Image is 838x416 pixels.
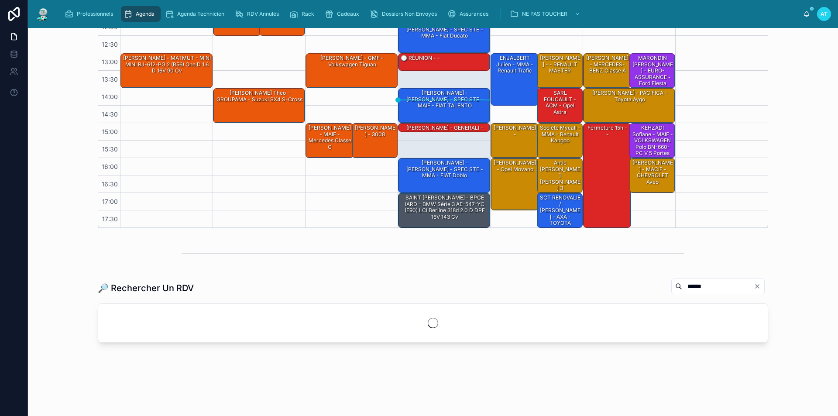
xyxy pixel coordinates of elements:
[754,283,764,290] button: Clear
[537,158,583,193] div: Antic [PERSON_NAME][PERSON_NAME] 3
[213,89,305,123] div: [PERSON_NAME] Theo - GROUPAMA - Suzuki SX4 S-cross
[400,124,489,138] div: [PERSON_NAME] - GENERALI - cupra born
[400,194,489,221] div: SAINT [PERSON_NAME] - BPCE IARD - BMW Série 3 AE-547-YC (E90) LCI Berline 318d 2.0 d DPF 16V 143 cv
[445,6,495,22] a: Assurances
[306,54,397,88] div: [PERSON_NAME] - GMF - Volkswagen Tiguan
[98,282,194,294] h1: 🔎 Rechercher Un RDV
[398,193,490,227] div: SAINT [PERSON_NAME] - BPCE IARD - BMW Série 3 AE-547-YC (E90) LCI Berline 318d 2.0 d DPF 16V 143 cv
[215,89,304,103] div: [PERSON_NAME] Theo - GROUPAMA - Suzuki SX4 S-cross
[492,124,538,138] div: [PERSON_NAME] -
[337,10,359,17] span: Cadeaux
[585,124,630,138] div: Fermeture 15h - -
[537,193,583,227] div: SCT RENOVALIE / [PERSON_NAME] - AXA - TOYOTA PROACE 2025
[322,6,365,22] a: Cadeaux
[287,6,320,22] a: Rack
[398,54,490,70] div: 🕒 RÉUNION - -
[100,93,120,100] span: 14:00
[507,6,585,22] a: NE PAS TOUCHER
[136,10,155,17] span: Agenda
[400,89,489,110] div: [PERSON_NAME] - [PERSON_NAME] - SPEC STE - MAIF - FIAT TALENTO
[100,58,120,65] span: 13:00
[631,124,675,170] div: KEHZADI Sofiane - MAIF - VOLKSWAGEN Polo BN-660-PC V 5 portes 1.6 TDI 16V FAP 90 cv
[398,89,490,123] div: [PERSON_NAME] - [PERSON_NAME] - SPEC STE - MAIF - FIAT TALENTO
[100,180,120,188] span: 16:30
[307,54,397,69] div: [PERSON_NAME] - GMF - Volkswagen Tiguan
[122,54,212,75] div: [PERSON_NAME] - MATMUT - MINI MINI BJ-612-PG 2 (R56) One D 1.6 D 16V 90 cv
[35,7,51,21] img: App logo
[585,89,674,103] div: [PERSON_NAME] - PACIFICA - Toyota aygo
[631,54,675,87] div: MARONDIN [PERSON_NAME] - EURO-ASSURANCE - Ford fiesta
[585,54,630,75] div: [PERSON_NAME] - MERCEDES-BENZ Classe A
[398,19,490,53] div: [PERSON_NAME] ERDAS - [PERSON_NAME] - SPEC STE - MMA - fiat ducato
[100,76,120,83] span: 13:30
[630,158,675,193] div: [PERSON_NAME] - MACIF - CHEVROLET Aveo
[302,10,314,17] span: Rack
[631,159,675,186] div: [PERSON_NAME] - MACIF - CHEVROLET Aveo
[539,194,582,233] div: SCT RENOVALIE / [PERSON_NAME] - AXA - TOYOTA PROACE 2025
[539,89,582,116] div: SARL FOUCAULT - ACM - Opel Astra
[100,215,120,223] span: 17:30
[492,54,538,75] div: ENJALBERT Julien - MMA - renault trafic
[352,124,398,158] div: [PERSON_NAME] - 3008
[398,124,490,132] div: [PERSON_NAME] - GENERALI - cupra born
[121,54,212,88] div: [PERSON_NAME] - MATMUT - MINI MINI BJ-612-PG 2 (R56) One D 1.6 D 16V 90 cv
[584,54,631,88] div: [PERSON_NAME] - MERCEDES-BENZ Classe A
[539,54,582,75] div: [PERSON_NAME] - - RENAULT MASTER
[460,10,488,17] span: Assurances
[100,23,120,31] span: 12:00
[491,158,538,210] div: [PERSON_NAME] - Opel movano
[537,54,583,88] div: [PERSON_NAME] - - RENAULT MASTER
[537,89,583,123] div: SARL FOUCAULT - ACM - Opel Astra
[491,124,538,158] div: [PERSON_NAME] -
[492,159,538,173] div: [PERSON_NAME] - Opel movano
[58,4,803,24] div: scrollable content
[177,10,224,17] span: Agenda Technicien
[398,158,490,193] div: [PERSON_NAME] - [PERSON_NAME] - SPEC STE - MMA - FIAT Doblo
[306,124,353,158] div: [PERSON_NAME] - MAIF - Mercedes classe C
[232,6,285,22] a: RDV Annulés
[247,10,279,17] span: RDV Annulés
[62,6,119,22] a: Professionnels
[821,10,828,17] span: AT
[307,124,353,151] div: [PERSON_NAME] - MAIF - Mercedes classe C
[539,159,582,192] div: Antic [PERSON_NAME][PERSON_NAME] 3
[630,124,675,158] div: KEHZADI Sofiane - MAIF - VOLKSWAGEN Polo BN-660-PC V 5 portes 1.6 TDI 16V FAP 90 cv
[100,110,120,118] span: 14:30
[121,6,161,22] a: Agenda
[584,124,631,227] div: Fermeture 15h - -
[100,145,120,153] span: 15:30
[100,198,120,205] span: 17:00
[491,54,538,105] div: ENJALBERT Julien - MMA - renault trafic
[539,124,582,144] div: Société Mycall - MMA - renault kangoo
[77,10,113,17] span: Professionnels
[382,10,437,17] span: Dossiers Non Envoyés
[162,6,230,22] a: Agenda Technicien
[400,19,489,40] div: [PERSON_NAME] ERDAS - [PERSON_NAME] - SPEC STE - MMA - fiat ducato
[100,41,120,48] span: 12:30
[100,128,120,135] span: 15:00
[522,10,567,17] span: NE PAS TOUCHER
[367,6,443,22] a: Dossiers Non Envoyés
[584,89,675,123] div: [PERSON_NAME] - PACIFICA - Toyota aygo
[354,124,397,138] div: [PERSON_NAME] - 3008
[400,54,441,62] div: 🕒 RÉUNION - -
[100,163,120,170] span: 16:00
[537,124,583,158] div: Société Mycall - MMA - renault kangoo
[400,159,489,179] div: [PERSON_NAME] - [PERSON_NAME] - SPEC STE - MMA - FIAT Doblo
[630,54,675,88] div: MARONDIN [PERSON_NAME] - EURO-ASSURANCE - Ford fiesta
